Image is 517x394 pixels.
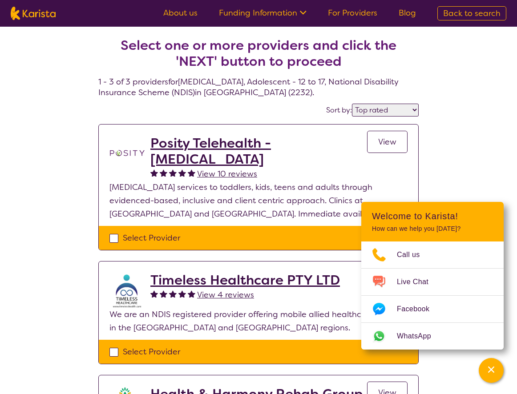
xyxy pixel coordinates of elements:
a: About us [163,8,198,18]
a: Blog [399,8,416,18]
a: View [367,131,408,153]
h2: Select one or more providers and click the 'NEXT' button to proceed [109,37,408,69]
h4: 1 - 3 of 3 providers for [MEDICAL_DATA] , Adolescent - 12 to 17 , National Disability Insurance S... [98,16,419,98]
span: View 4 reviews [197,289,254,300]
a: View 10 reviews [197,167,257,181]
img: fullstar [169,290,177,298]
span: Call us [397,248,431,261]
img: fullstar [169,169,177,177]
span: Facebook [397,302,440,316]
label: Sort by: [326,105,352,115]
a: For Providers [328,8,377,18]
a: Web link opens in a new tab. [361,323,504,350]
span: View [378,137,396,147]
img: fullstar [150,290,158,298]
a: Back to search [437,6,506,20]
a: Funding Information [219,8,307,18]
button: Channel Menu [479,358,504,383]
ul: Choose channel [361,241,504,350]
img: Karista logo [11,7,56,20]
span: Back to search [443,8,501,19]
p: We are an NDIS registered provider offering mobile allied healthcare services in the [GEOGRAPHIC_... [109,308,408,334]
a: Timeless Healthcare PTY LTD [150,272,340,288]
img: t1bslo80pcylnzwjhndq.png [109,135,145,171]
img: crpuwnkay6cgqnsg7el4.jpg [109,272,145,308]
span: Live Chat [397,275,439,289]
img: fullstar [150,169,158,177]
img: fullstar [178,169,186,177]
div: Channel Menu [361,202,504,350]
p: How can we help you [DATE]? [372,225,493,233]
h2: Welcome to Karista! [372,211,493,221]
a: Posity Telehealth - [MEDICAL_DATA] [150,135,367,167]
a: View 4 reviews [197,288,254,302]
p: [MEDICAL_DATA] services to toddlers, kids, teens and adults through evidenced-based, inclusive an... [109,181,408,221]
img: fullstar [160,290,167,298]
span: WhatsApp [397,330,442,343]
span: View 10 reviews [197,169,257,179]
img: fullstar [160,169,167,177]
img: fullstar [178,290,186,298]
img: fullstar [188,290,195,298]
img: fullstar [188,169,195,177]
